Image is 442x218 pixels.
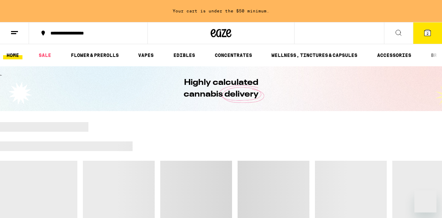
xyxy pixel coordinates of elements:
[135,51,157,59] a: VAPES
[211,51,256,59] a: CONCENTRATES
[426,31,429,36] span: 2
[413,22,442,44] button: 2
[170,51,199,59] a: EDIBLES
[414,190,436,212] iframe: Button to launch messaging window
[35,51,55,59] a: SALE
[3,51,22,59] a: HOME
[374,51,415,59] a: ACCESSORIES
[164,77,278,100] h1: Highly calculated cannabis delivery
[67,51,122,59] a: FLOWER & PREROLLS
[268,51,361,59] a: WELLNESS, TINCTURES & CAPSULES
